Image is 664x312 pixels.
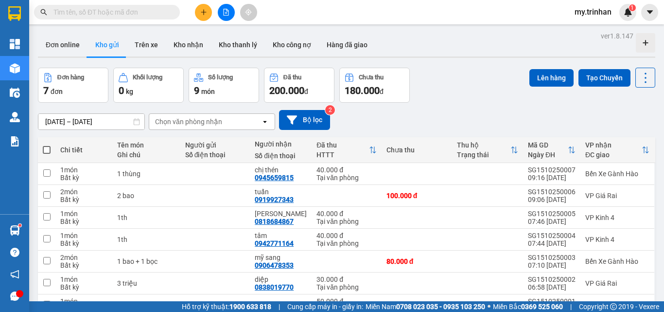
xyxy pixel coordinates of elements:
span: đ [304,88,308,95]
div: Chi tiết [60,146,107,154]
span: 1 [630,4,634,11]
svg: open [261,118,269,126]
span: kg [126,88,133,95]
strong: 0708 023 035 - 0935 103 250 [396,303,485,311]
button: Số lượng9món [189,68,259,103]
div: ĐC giao [585,151,642,159]
span: | [570,301,572,312]
span: file-add [223,9,229,16]
button: aim [240,4,257,21]
div: tuấn [255,188,307,196]
div: Tạo kho hàng mới [636,33,655,53]
button: Đã thu200.000đ [264,68,334,103]
div: SG1510250003 [528,254,576,261]
div: mỹ sang [255,254,307,261]
div: 3 triệu [117,279,175,287]
th: Toggle SortBy [580,137,654,163]
span: question-circle [10,248,19,257]
div: Tại văn phòng [316,239,377,247]
button: Trên xe [127,33,166,56]
button: Đơn online [38,33,87,56]
div: 1 kiện [117,301,175,309]
div: 09:16 [DATE] [528,174,576,182]
th: Toggle SortBy [312,137,382,163]
div: Ngày ĐH [528,151,568,159]
div: Bất kỳ [60,261,107,269]
div: diệp [255,275,307,283]
strong: 1900 633 818 [229,303,271,311]
span: Miền Bắc [493,301,563,312]
button: Lên hàng [529,69,574,87]
div: VP Giá Rai [585,192,649,200]
div: Đơn hàng [57,74,84,81]
div: SG1510250006 [528,188,576,196]
span: Hỗ trợ kỹ thuật: [182,301,271,312]
span: caret-down [646,8,654,17]
div: Thu hộ [457,141,510,149]
span: environment [56,23,64,31]
th: Toggle SortBy [452,137,523,163]
div: 1 thùng [117,170,175,178]
div: Tại văn phòng [316,174,377,182]
div: 0919927343 [255,196,294,203]
span: phone [56,48,64,55]
div: 0945659815 [255,174,294,182]
div: 1 món [60,232,107,239]
input: Select a date range. [38,114,144,129]
div: chị thén [255,166,307,174]
div: Trạng thái [457,151,510,159]
div: 1 món [60,210,107,218]
span: món [201,88,215,95]
img: icon-new-feature [624,8,632,17]
div: 40.000 đ [316,166,377,174]
img: warehouse-icon [10,88,20,98]
div: Người nhận [255,140,307,148]
span: copyright [610,303,617,310]
div: Bất kỳ [60,283,107,291]
button: file-add [218,4,235,21]
div: ver 1.8.147 [601,31,633,41]
div: Số điện thoại [185,151,245,159]
div: 1th [117,236,175,243]
div: SG1510250004 [528,232,576,239]
div: 1 món [60,297,107,305]
div: 40.000 đ [316,210,377,218]
img: dashboard-icon [10,39,20,49]
sup: 1 [629,4,636,11]
div: Số điện thoại [255,152,307,160]
input: Tìm tên, số ĐT hoặc mã đơn [53,7,168,18]
img: solution-icon [10,136,20,147]
div: Bất kỳ [60,218,107,225]
div: SG1510250001 [528,297,576,305]
span: aim [245,9,252,16]
span: search [40,9,47,16]
button: plus [195,4,212,21]
div: Chưa thu [386,146,448,154]
div: 0818684867 [255,218,294,225]
div: Đã thu [316,141,369,149]
button: Kho nhận [166,33,211,56]
img: logo-vxr [8,6,21,21]
div: 06:58 [DATE] [528,283,576,291]
div: Đã thu [283,74,301,81]
div: 07:44 [DATE] [528,239,576,247]
b: TRÍ NHÂN [56,6,105,18]
div: Khối lượng [133,74,162,81]
span: notification [10,270,19,279]
img: warehouse-icon [10,112,20,122]
div: 2 bao [117,192,175,200]
li: [STREET_ADDRESS][PERSON_NAME] [4,21,185,46]
button: Chưa thu180.000đ [339,68,410,103]
div: 1th [117,214,175,221]
div: 0942771164 [255,239,294,247]
div: 07:10 [DATE] [528,261,576,269]
span: 7 [43,85,49,96]
div: 07:46 [DATE] [528,218,576,225]
span: plus [200,9,207,16]
div: 1 bao + 1 bọc [117,257,175,265]
div: 0939530286 [255,301,294,309]
div: Tại văn phòng [316,283,377,291]
button: Kho thanh lý [211,33,265,56]
span: đ [380,88,384,95]
div: Chưa thu [359,74,384,81]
